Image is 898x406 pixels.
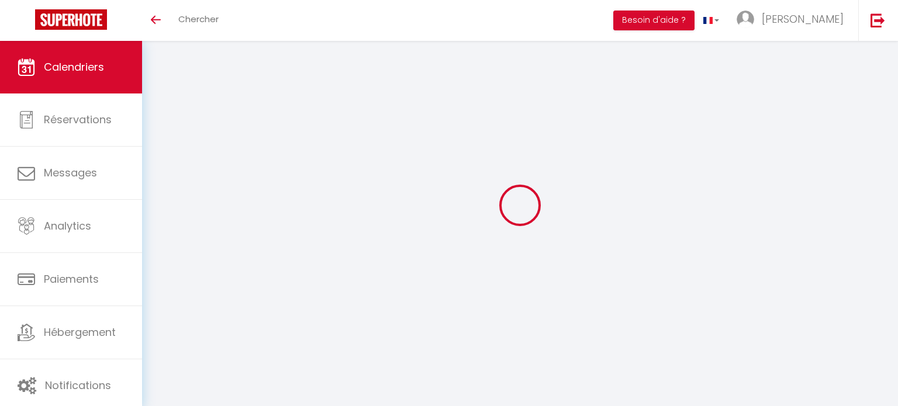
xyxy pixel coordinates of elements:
[737,11,754,28] img: ...
[35,9,107,30] img: Super Booking
[44,112,112,127] span: Réservations
[45,378,111,393] span: Notifications
[44,325,116,339] span: Hébergement
[44,272,99,286] span: Paiements
[178,13,219,25] span: Chercher
[44,165,97,180] span: Messages
[44,60,104,74] span: Calendriers
[762,12,844,26] span: [PERSON_NAME]
[613,11,695,30] button: Besoin d'aide ?
[871,13,885,27] img: logout
[44,218,91,233] span: Analytics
